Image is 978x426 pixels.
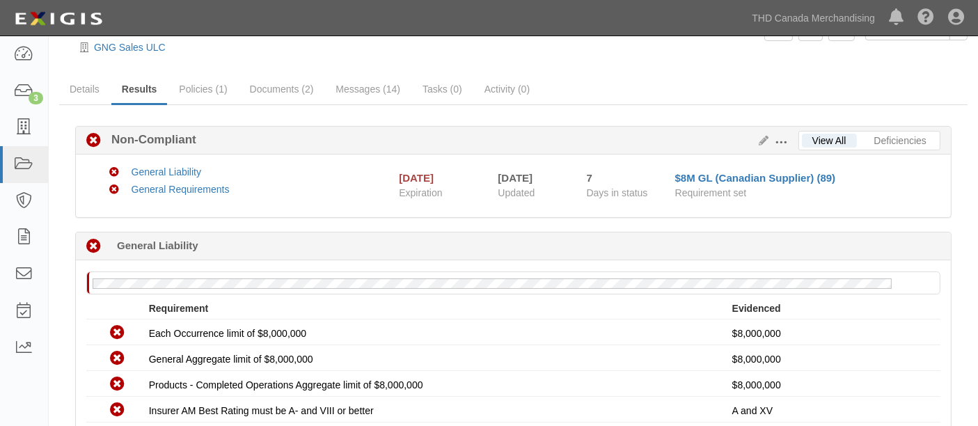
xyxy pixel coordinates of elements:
i: Non-Compliant [109,168,119,177]
p: $8,000,000 [732,352,930,366]
a: Results [111,75,168,105]
strong: Requirement [149,303,209,314]
span: Updated [498,187,535,198]
b: General Liability [117,238,198,253]
div: [DATE] [498,171,565,185]
div: Since 08/18/2025 [587,171,665,185]
p: $8,000,000 [732,378,930,392]
i: Non-Compliant 0 days (since 08/25/2025) [86,239,101,254]
i: Non-Compliant [110,326,125,340]
a: Tasks (0) [412,75,473,103]
i: Non-Compliant [110,403,125,418]
p: $8,000,000 [732,326,930,340]
span: Days in status [587,187,648,198]
span: Products - Completed Operations Aggregate limit of $8,000,000 [149,379,423,390]
span: Each Occurrence limit of $8,000,000 [149,328,306,339]
i: 3 scheduled workflows [209,22,227,36]
i: Help Center - Complianz [917,10,934,26]
div: [DATE] [399,171,434,185]
div: 3 [29,92,43,104]
a: Messages (14) [325,75,411,103]
a: View All [802,134,857,148]
a: Activity (0) [474,75,540,103]
a: General Requirements [132,184,230,195]
strong: Evidenced [732,303,781,314]
img: logo-5460c22ac91f19d4615b14bd174203de0afe785f0fc80cf4dbbc73dc1793850b.png [10,6,107,31]
a: Details [59,75,110,103]
span: Insurer AM Best Rating must be A- and VIII or better [149,405,374,416]
span: Expiration [399,186,487,200]
a: $8M GL (Canadian Supplier) (89) [675,172,836,184]
i: Non-Compliant [109,185,119,195]
a: Policies (1) [168,75,237,103]
p: A and XV [732,404,930,418]
i: Non-Compliant [86,134,101,148]
a: THD Canada Merchandising [745,4,882,32]
a: General Liability [132,166,201,177]
a: Documents (2) [239,75,324,103]
a: Deficiencies [864,134,937,148]
span: General Aggregate limit of $8,000,000 [149,354,313,365]
b: Non-Compliant [101,132,196,148]
span: Requirement set [675,187,747,198]
i: Non-Compliant [110,377,125,392]
i: Non-Compliant [110,352,125,366]
a: Edit Results [753,135,768,146]
a: GNG Sales ULC [94,42,166,53]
